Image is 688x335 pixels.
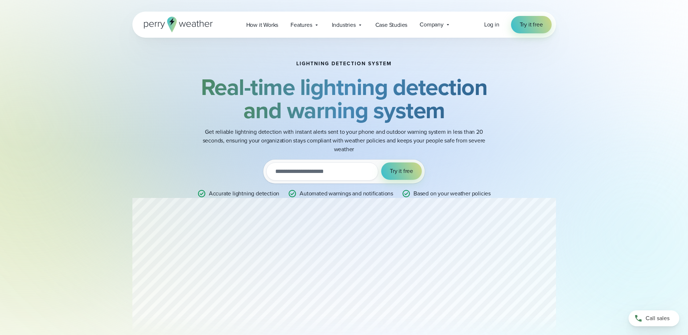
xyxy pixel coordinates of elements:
[520,20,543,29] span: Try it free
[201,70,487,127] strong: Real-time lightning detection and warning system
[369,17,414,32] a: Case Studies
[484,20,499,29] a: Log in
[390,167,413,175] span: Try it free
[511,16,552,33] a: Try it free
[240,17,285,32] a: How it Works
[300,189,393,198] p: Automated warnings and notifications
[209,189,279,198] p: Accurate lightning detection
[420,20,444,29] span: Company
[413,189,491,198] p: Based on your weather policies
[646,314,670,323] span: Call sales
[629,310,679,326] a: Call sales
[381,162,422,180] button: Try it free
[296,61,392,67] h1: Lightning detection system
[199,128,489,154] p: Get reliable lightning detection with instant alerts sent to your phone and outdoor warning syste...
[375,21,408,29] span: Case Studies
[246,21,279,29] span: How it Works
[332,21,356,29] span: Industries
[291,21,312,29] span: Features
